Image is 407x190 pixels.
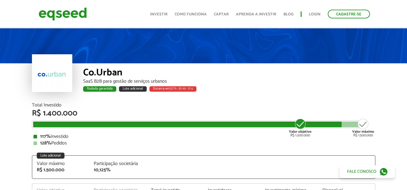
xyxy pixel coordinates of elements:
[175,12,207,16] a: Como funciona
[32,103,375,108] div: Total Investido
[39,6,87,22] img: EqSeed
[352,129,374,135] strong: Valor máximo
[340,165,395,178] a: Fale conosco
[352,118,374,137] div: R$ 1.500.000
[37,168,85,173] div: R$ 1.500.000
[289,129,312,135] strong: Valor objetivo
[32,109,375,117] div: R$ 1.400.000
[37,161,85,166] div: Valor máximo
[328,10,370,18] a: Cadastre-se
[37,153,64,159] div: Lote adicional
[289,118,312,137] div: R$ 1.200.000
[170,86,193,91] span: 37 h : 51 m : 11 s
[40,139,51,147] strong: 128%
[33,134,374,139] div: Investido
[94,161,142,166] div: Participação societária
[94,168,142,173] div: 10,125%
[83,79,375,84] div: SaaS B2B para gestão de serviços urbanos
[214,12,229,16] a: Captar
[149,86,196,92] div: Encerra em
[40,132,51,141] strong: 117%
[236,12,276,16] a: Aprenda a investir
[119,86,147,92] div: Lote adicional
[150,12,167,16] a: Investir
[33,141,374,146] div: Pedidos
[309,12,321,16] a: Login
[83,86,116,92] div: Rodada garantida
[283,12,293,16] a: Blog
[83,68,375,79] div: Co.Urban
